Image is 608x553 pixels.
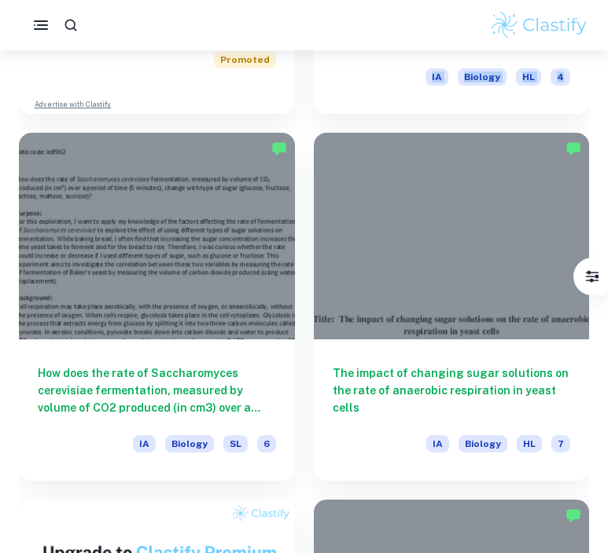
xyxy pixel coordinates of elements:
[551,68,570,86] span: 4
[566,141,581,156] img: Marked
[165,435,214,452] span: Biology
[458,68,507,86] span: Biology
[566,507,581,523] img: Marked
[133,435,156,452] span: IA
[489,9,589,41] img: Clastify logo
[516,68,541,86] span: HL
[223,435,248,452] span: SL
[214,51,276,68] span: Promoted
[459,435,507,452] span: Biology
[35,99,111,110] a: Advertise with Clastify
[426,435,449,452] span: IA
[314,133,590,481] a: The impact of changing sugar solutions on the rate of anaerobic respiration in yeast cellsIABiolo...
[257,435,276,452] span: 6
[38,364,276,416] h6: How does the rate of Saccharomyces cerevisiae fermentation, measured by volume of CO2 produced (i...
[426,68,448,86] span: IA
[551,435,570,452] span: 7
[271,141,287,156] img: Marked
[577,261,608,292] button: Filter
[333,364,571,416] h6: The impact of changing sugar solutions on the rate of anaerobic respiration in yeast cells
[19,133,295,481] a: How does the rate of Saccharomyces cerevisiae fermentation, measured by volume of CO2 produced (i...
[517,435,542,452] span: HL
